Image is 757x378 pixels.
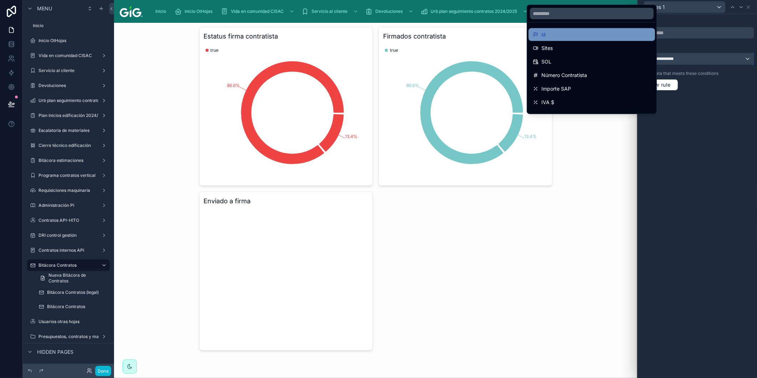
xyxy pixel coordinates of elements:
label: Escalatoria de materiales [38,128,98,133]
label: Usuarios otras hojas [38,319,108,325]
a: Bitácora Contratos [36,301,110,312]
label: Bitácora Contratos [38,262,96,268]
a: Administración PI [27,200,110,211]
label: Requisiciones maquinaria [38,188,98,193]
label: Inicio [33,23,108,29]
a: Bitácora Contratos (legal) [36,287,110,298]
a: DRI control gestión [27,230,110,241]
label: Contratos API-HITO [38,218,98,223]
a: Servicio al cliente [299,5,362,18]
label: Urb plan seguimiento contratos 2024/2025 [38,98,125,103]
button: Done [95,366,111,376]
a: Contratos API-HITO [27,215,110,226]
a: Contratos internos API [27,245,110,256]
span: IVA $ [541,98,554,107]
a: Requisiciones maquinaria [27,185,110,196]
a: Devoluciones [363,5,417,18]
label: Bitácora estimaciones [38,158,98,163]
a: Bitácora Contratos [27,260,110,271]
label: Inicio OtHojas [38,38,108,44]
label: Presupuestos, contratos y materiales [38,334,114,339]
span: SOL [541,57,551,66]
label: Administración PI [38,203,98,208]
span: Hidden pages [37,348,73,356]
a: Servicio al cliente [27,65,110,76]
a: Vida en comunidad CISAC [27,50,110,61]
a: Nueva Bitácora de Contratos [36,272,110,284]
a: Vida en comunidad CISAC [219,5,298,18]
img: App logo [120,6,143,17]
label: Devoluciones [38,83,98,88]
a: Urb plan seguimiento contratos 2024/2025 [418,5,531,18]
label: Bitácora Contratos [47,304,108,310]
a: Inicio OtHojas [27,35,110,46]
label: Plan Inicios edificación 2024/2025 [38,113,108,118]
a: Urb plan seguimiento contratos 2024/2025 [27,95,110,106]
a: Escalatoria de materiales [27,125,110,136]
span: Sites [541,44,553,52]
div: scrollable content [148,4,593,19]
span: Nueva Bitácora de Contratos [48,272,105,284]
label: Servicio al cliente [38,68,98,73]
span: Devoluciones [375,9,403,14]
a: Presupuestos, contratos y materiales [27,331,110,342]
label: Cierre técnico edificación [38,143,98,148]
span: Urb plan seguimiento contratos 2024/2025 [431,9,517,14]
label: DRI control gestión [38,233,98,238]
span: Cuarta Precio CONTRATO [541,112,603,120]
label: Bitácora Contratos (legal) [47,290,108,295]
span: id [541,30,546,39]
span: Vida en comunidad CISAC [231,9,284,14]
a: Inicio OtHojas [172,5,217,18]
a: Plan Inicios edificación 2024/2025 [27,110,110,121]
span: Menu [37,5,52,12]
a: Usuarios otras hojas [27,316,110,327]
label: Contratos internos API [38,247,98,253]
span: Inicio OtHojas [185,9,212,14]
span: Número Contratista [541,71,587,80]
label: Vida en comunidad CISAC [38,53,98,58]
a: Bitácora estimaciones [27,155,110,166]
a: Devoluciones [27,80,110,91]
span: Inicio [155,9,166,14]
a: Cierre técnico edificación [27,140,110,151]
label: Programa contratos vertical [38,173,98,178]
a: Programa contratos vertical [27,170,110,181]
span: Importe SAP [541,85,571,93]
span: Servicio al cliente [311,9,347,14]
